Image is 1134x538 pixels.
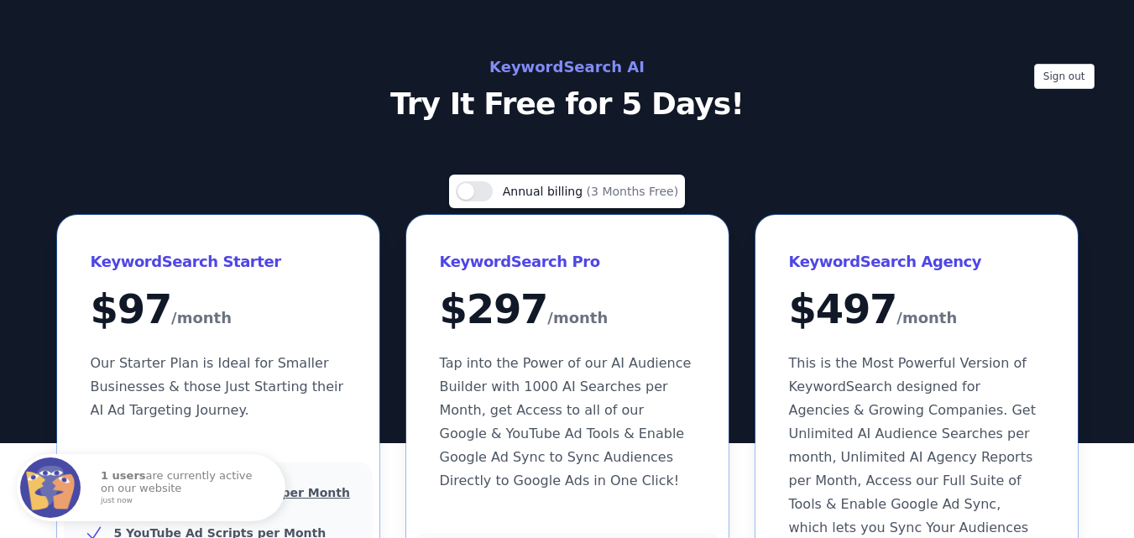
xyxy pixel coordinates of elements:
[91,248,346,275] h3: KeywordSearch Starter
[789,248,1044,275] h3: KeywordSearch Agency
[20,457,81,518] img: Fomo
[91,289,346,332] div: $ 97
[101,470,269,504] p: are currently active on our website
[191,87,943,121] p: Try It Free for 5 Days!
[191,54,943,81] h2: KeywordSearch AI
[789,289,1044,332] div: $ 497
[440,355,692,488] span: Tap into the Power of our AI Audience Builder with 1000 AI Searches per Month, get Access to all ...
[440,289,695,332] div: $ 297
[547,305,608,332] span: /month
[440,248,695,275] h3: KeywordSearch Pro
[101,469,146,482] strong: 1 users
[1034,64,1095,89] button: Sign out
[503,185,587,198] span: Annual billing
[896,305,957,332] span: /month
[91,355,344,418] span: Our Starter Plan is Ideal for Smaller Businesses & those Just Starting their AI Ad Targeting Jour...
[171,305,232,332] span: /month
[101,497,264,505] small: just now
[587,185,679,198] span: (3 Months Free)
